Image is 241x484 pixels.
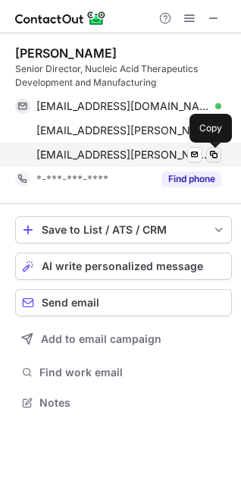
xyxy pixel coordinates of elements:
[42,224,205,236] div: Save to List / ATS / CRM
[161,171,221,187] button: Reveal Button
[15,325,232,353] button: Add to email campaign
[15,289,232,316] button: Send email
[36,148,210,162] span: [EMAIL_ADDRESS][PERSON_NAME][DOMAIN_NAME]
[15,9,106,27] img: ContactOut v5.3.10
[15,216,232,244] button: save-profile-one-click
[42,297,99,309] span: Send email
[15,46,117,61] div: [PERSON_NAME]
[15,62,232,90] div: Senior Director, Nucleic Acid Therapeutics Development and Manufacturing
[15,392,232,413] button: Notes
[15,362,232,383] button: Find work email
[15,253,232,280] button: AI write personalized message
[39,366,226,379] span: Find work email
[42,260,203,272] span: AI write personalized message
[36,124,210,137] span: [EMAIL_ADDRESS][PERSON_NAME][DOMAIN_NAME]
[41,333,161,345] span: Add to email campaign
[36,99,210,113] span: [EMAIL_ADDRESS][DOMAIN_NAME]
[39,396,226,410] span: Notes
